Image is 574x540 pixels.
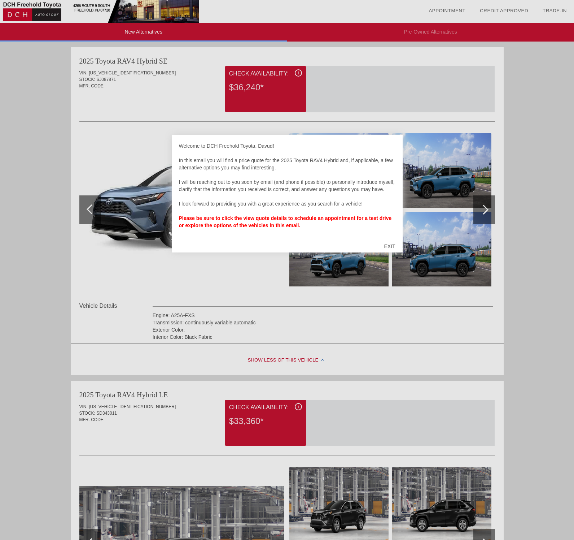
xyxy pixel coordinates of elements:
[543,8,567,13] a: Trade-In
[377,236,402,257] div: EXIT
[480,8,528,13] a: Credit Approved
[179,142,395,236] div: Welcome to DCH Freehold Toyota, Davud! In this email you will find a price quote for the 2025 Toy...
[179,215,392,228] strong: Please be sure to click the view quote details to schedule an appointment for a test drive or exp...
[429,8,465,13] a: Appointment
